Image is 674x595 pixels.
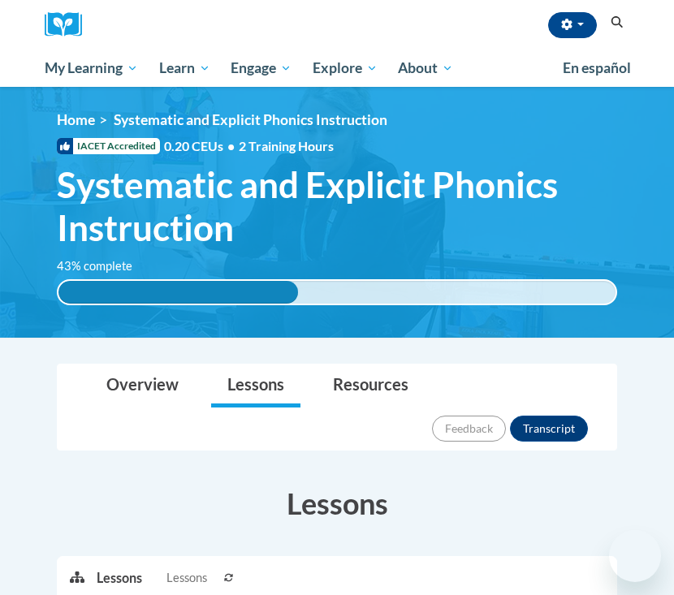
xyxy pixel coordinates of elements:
div: 43% complete [58,281,298,304]
div: Main menu [32,50,642,87]
img: Logo brand [45,12,93,37]
p: Lessons [97,569,142,587]
a: About [388,50,464,87]
a: Resources [317,364,425,407]
button: Account Settings [548,12,597,38]
span: Learn [159,58,210,78]
span: 2 Training Hours [239,138,334,153]
span: Systematic and Explicit Phonics Instruction [57,163,617,249]
h3: Lessons [57,483,617,524]
a: Overview [90,364,195,407]
iframe: Button to launch messaging window [609,530,661,582]
a: My Learning [34,50,149,87]
button: Search [605,13,629,32]
button: Transcript [510,416,588,442]
a: En español [552,51,642,85]
span: IACET Accredited [57,138,160,154]
span: 0.20 CEUs [164,137,239,155]
a: Lessons [211,364,300,407]
span: • [227,138,235,153]
span: Systematic and Explicit Phonics Instruction [114,111,387,128]
span: About [398,58,453,78]
a: Explore [302,50,388,87]
span: My Learning [45,58,138,78]
span: Explore [313,58,378,78]
span: Engage [231,58,292,78]
a: Home [57,111,95,128]
a: Engage [220,50,302,87]
a: Learn [149,50,221,87]
a: Cox Campus [45,12,93,37]
span: En español [563,59,631,76]
label: 43% complete [57,257,150,275]
span: Lessons [166,569,207,587]
button: Feedback [432,416,506,442]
